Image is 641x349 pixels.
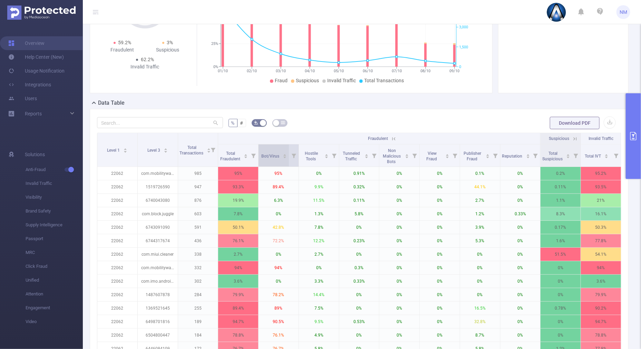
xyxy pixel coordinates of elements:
p: 985 [178,167,218,180]
span: 59.2% [118,40,132,45]
i: icon: caret-up [526,153,530,155]
a: Overview [8,36,45,50]
i: icon: caret-down [324,155,328,158]
div: Sort [445,153,449,157]
i: icon: caret-up [124,147,127,149]
p: 0% [420,221,460,234]
p: 3.3% [299,275,339,288]
p: 184 [178,329,218,342]
span: Total Transactions [180,145,205,155]
i: icon: caret-up [283,153,287,155]
p: 44.1% [460,180,500,194]
p: 7.5% [299,302,339,315]
span: Solutions [25,148,45,161]
p: 0% [541,288,581,301]
span: Total Transactions [364,78,404,83]
p: 22062 [97,180,137,194]
span: Tunneled Traffic [343,151,360,161]
i: Filter menu [249,144,258,167]
div: Sort [365,153,369,157]
p: 0% [501,234,541,247]
p: 2.7% [299,248,339,261]
i: icon: caret-down [207,150,211,152]
p: 12.2% [299,234,339,247]
span: Passport [26,232,83,246]
p: 22062 [97,288,137,301]
i: icon: table [281,121,285,125]
p: 0% [299,167,339,180]
div: Sort [244,153,248,157]
i: icon: caret-down [486,155,489,158]
p: 0% [420,180,460,194]
a: Usage Notification [8,64,65,78]
p: 3.6% [581,275,621,288]
p: 0% [460,288,500,301]
i: icon: caret-up [445,153,449,155]
p: 6744317674 [138,234,178,247]
p: 1369521645 [138,302,178,315]
i: icon: caret-down [605,155,609,158]
i: Filter menu [289,144,299,167]
i: icon: caret-up [486,153,489,155]
p: 0.33% [501,207,541,220]
div: Sort [324,153,329,157]
span: Invalid Traffic [26,177,83,190]
p: 22062 [97,315,137,328]
p: 0.1% [460,167,500,180]
p: 0% [420,207,460,220]
tspan: 04/10 [305,69,315,73]
p: 22062 [97,248,137,261]
div: Fraudulent [100,46,145,54]
p: 876 [178,194,218,207]
p: 3.6% [218,275,258,288]
div: Sort [526,153,530,157]
p: 0% [541,329,581,342]
i: icon: caret-up [164,147,168,149]
tspan: 08/10 [421,69,431,73]
span: Hostile Tools [305,151,318,161]
tspan: 0% [213,65,218,69]
p: 0.91% [339,167,379,180]
div: Sort [283,153,287,157]
p: 0.33% [339,275,379,288]
i: icon: caret-down [283,155,287,158]
p: 0% [379,302,419,315]
p: 0.17% [541,221,581,234]
p: 0% [420,329,460,342]
p: 50.3% [581,221,621,234]
p: 93.5% [581,180,621,194]
p: 90.5% [259,315,299,328]
p: 6504800447 [138,329,178,342]
p: 6740043080 [138,194,178,207]
p: 0% [379,234,419,247]
p: 6.3% [259,194,299,207]
tspan: 0 [459,65,461,69]
p: 0% [501,167,541,180]
p: 22062 [97,234,137,247]
p: 0% [379,329,419,342]
p: 0% [420,275,460,288]
p: 0% [339,221,379,234]
p: 21% [581,194,621,207]
p: 76.1% [218,234,258,247]
p: 0% [460,275,500,288]
p: 11.5% [299,194,339,207]
p: 0% [420,261,460,274]
p: 0% [259,207,299,220]
p: 591 [178,221,218,234]
i: Filter menu [611,144,621,167]
i: icon: caret-down [526,155,530,158]
i: Filter menu [410,144,419,167]
p: 7.8% [218,207,258,220]
a: Users [8,92,37,105]
p: 436 [178,234,218,247]
tspan: 02/10 [247,69,257,73]
span: View Fraud [426,151,438,161]
p: com.mobilityware.solitaire [138,167,178,180]
span: # [240,120,243,126]
p: 0% [379,207,419,220]
p: 0% [299,261,339,274]
p: 89.4% [259,180,299,194]
a: Reports [25,107,42,121]
i: icon: caret-up [365,153,369,155]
